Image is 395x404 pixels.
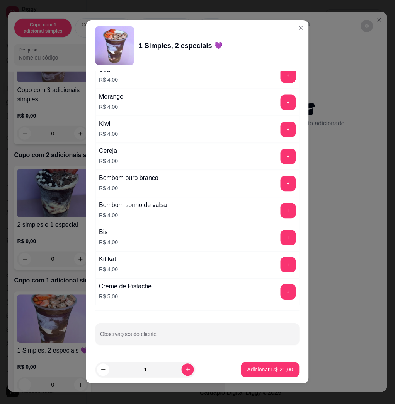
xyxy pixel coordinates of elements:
p: R$ 4,00 [99,212,167,219]
button: add [281,203,296,219]
button: Adicionar R$ 21,00 [241,362,300,378]
p: R$ 4,00 [99,157,118,165]
div: 1 Simples, 2 especiais 💜 [139,40,223,51]
p: R$ 4,00 [99,239,118,247]
div: Kiwi [99,120,118,129]
div: Morango [99,92,123,102]
div: Cereja [99,147,118,156]
button: add [281,176,296,192]
p: R$ 4,00 [99,266,118,274]
button: Close [295,22,307,34]
button: add [281,230,296,246]
p: R$ 5,00 [99,293,152,301]
div: Bis [99,228,118,237]
div: Kit kat [99,255,118,264]
button: add [281,95,296,110]
img: product-image [95,26,134,65]
button: add [281,149,296,164]
button: decrease-product-quantity [97,364,109,376]
p: Adicionar R$ 21,00 [247,366,293,374]
button: increase-product-quantity [182,364,194,376]
p: R$ 4,00 [99,130,118,138]
button: add [281,284,296,300]
input: Observações do cliente [100,334,295,341]
div: Bombom ouro branco [99,174,158,183]
p: R$ 4,00 [99,76,118,84]
div: Bombom sonho de valsa [99,201,167,210]
p: R$ 4,00 [99,103,123,111]
button: add [281,122,296,137]
p: R$ 4,00 [99,185,158,192]
button: add [281,257,296,273]
button: add [281,68,296,83]
div: Creme de Pistache [99,282,152,291]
